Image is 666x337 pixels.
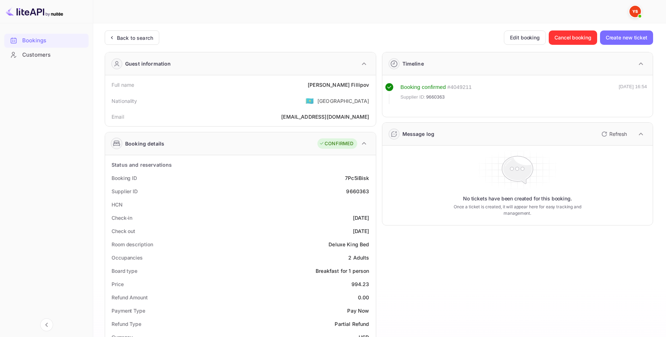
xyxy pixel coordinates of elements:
[504,30,546,45] button: Edit booking
[549,30,597,45] button: Cancel booking
[308,81,369,89] div: [PERSON_NAME] Fillipov
[4,48,89,61] a: Customers
[40,318,53,331] button: Collapse navigation
[112,241,153,248] div: Room description
[112,113,124,120] div: Email
[117,34,153,42] div: Back to search
[348,254,369,261] div: 2 Adults
[335,320,369,328] div: Partial Refund
[112,254,143,261] div: Occupancies
[445,204,590,217] p: Once a ticket is created, it will appear here for easy tracking and management.
[112,201,123,208] div: HCN
[402,130,435,138] div: Message log
[112,81,134,89] div: Full name
[112,280,124,288] div: Price
[619,83,647,104] div: [DATE] 16:54
[4,34,89,47] a: Bookings
[600,30,653,45] button: Create new ticket
[463,195,572,202] p: No tickets have been created for this booking.
[112,294,148,301] div: Refund Amount
[112,174,137,182] div: Booking ID
[353,227,369,235] div: [DATE]
[329,241,369,248] div: Deluxe King Bed
[22,51,85,59] div: Customers
[6,6,63,17] img: LiteAPI logo
[112,227,135,235] div: Check out
[306,94,314,107] span: United States
[358,294,369,301] div: 0.00
[319,140,353,147] div: CONFIRMED
[401,94,426,101] span: Supplier ID:
[447,83,472,91] div: # 4049211
[22,37,85,45] div: Bookings
[353,214,369,222] div: [DATE]
[125,140,164,147] div: Booking details
[112,214,132,222] div: Check-in
[281,113,369,120] div: [EMAIL_ADDRESS][DOMAIN_NAME]
[112,320,141,328] div: Refund Type
[402,60,424,67] div: Timeline
[346,188,369,195] div: 9660363
[125,60,171,67] div: Guest information
[4,48,89,62] div: Customers
[316,267,369,275] div: Breakfast for 1 person
[112,307,145,314] div: Payment Type
[401,83,446,91] div: Booking confirmed
[351,280,369,288] div: 994.23
[609,130,627,138] p: Refresh
[426,94,445,101] span: 9660363
[112,97,137,105] div: Nationality
[629,6,641,17] img: Yandex Support
[4,34,89,48] div: Bookings
[347,307,369,314] div: Pay Now
[112,267,137,275] div: Board type
[112,188,138,195] div: Supplier ID
[112,161,172,168] div: Status and reservations
[317,97,369,105] div: [GEOGRAPHIC_DATA]
[597,128,630,140] button: Refresh
[345,174,369,182] div: 7Pc5iBisk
